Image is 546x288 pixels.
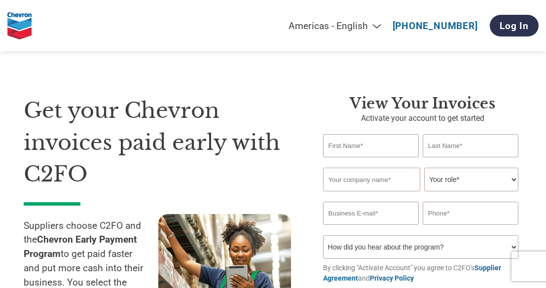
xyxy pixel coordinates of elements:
input: Your company name* [323,168,420,191]
div: Invalid first name or first name is too long [323,158,419,164]
div: Invalid last name or last name is too long [423,158,518,164]
p: Activate your account to get started [323,112,522,124]
p: By clicking "Activate Account" you agree to C2FO's and [323,263,522,284]
h3: View Your Invoices [323,95,522,112]
input: Invalid Email format [323,202,419,225]
div: Inavlid Email Address [323,226,419,231]
h1: Get your Chevron invoices paid early with C2FO [24,95,293,190]
img: Chevron [7,12,32,39]
a: Privacy Policy [370,274,414,282]
div: Invalid company name or company name is too long [323,192,518,198]
strong: Chevron Early Payment Program [24,234,137,259]
a: Log In [490,15,539,36]
input: First Name* [323,134,419,157]
input: Phone* [423,202,518,225]
input: Last Name* [423,134,518,157]
select: Title/Role [424,168,518,191]
a: [PHONE_NUMBER] [393,20,478,32]
div: Inavlid Phone Number [423,226,518,231]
